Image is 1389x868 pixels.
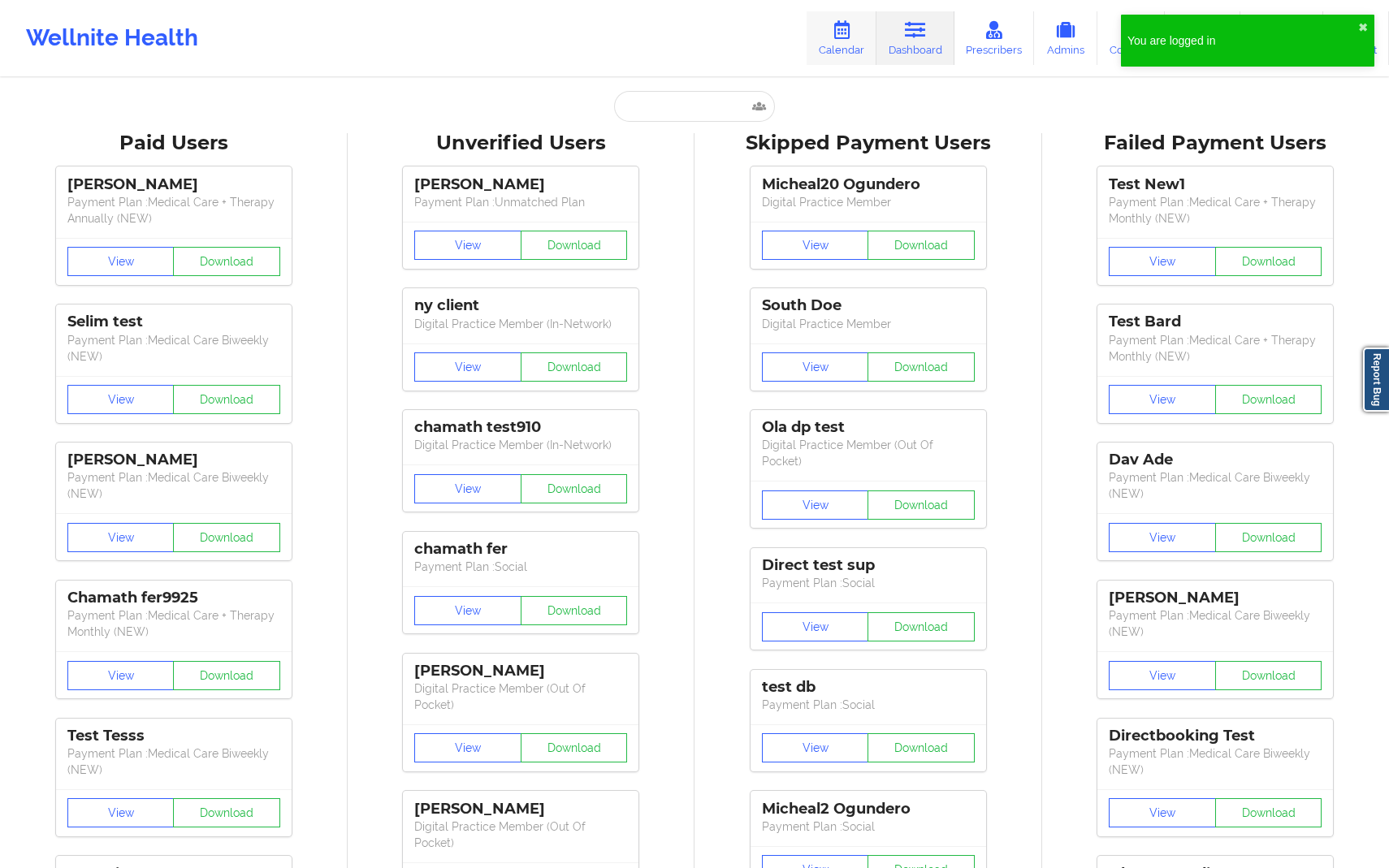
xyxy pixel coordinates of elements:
p: Payment Plan : Unmatched Plan [414,194,627,210]
div: You are logged in [1127,32,1358,49]
p: Payment Plan : Medical Care Biweekly (NEW) [1109,745,1322,778]
button: Download [1215,661,1322,690]
button: Download [1215,798,1322,827]
div: chamath fer [414,540,627,559]
button: View [67,523,175,552]
a: Dashboard [876,11,954,65]
button: View [414,352,521,382]
button: View [1109,523,1216,552]
p: Digital Practice Member (Out Of Pocket) [414,680,627,713]
button: View [1109,385,1216,414]
div: [PERSON_NAME] [414,175,627,194]
button: View [67,798,175,827]
div: [PERSON_NAME] [67,451,280,469]
p: Payment Plan : Medical Care Biweekly (NEW) [67,469,280,502]
div: ny client [414,296,627,315]
p: Payment Plan : Medical Care Biweekly (NEW) [1109,607,1322,640]
button: View [67,385,175,414]
button: Download [1215,247,1322,276]
button: Download [173,247,280,276]
p: Digital Practice Member [762,316,975,332]
div: Test New1 [1109,175,1322,194]
div: chamath test910 [414,418,627,437]
button: Download [868,490,975,520]
button: View [67,247,175,276]
button: View [762,733,869,762]
div: Directbooking Test [1109,727,1322,745]
div: Failed Payment Users [1054,131,1378,156]
p: Payment Plan : Social [414,559,627,575]
button: View [414,474,521,503]
p: Payment Plan : Medical Care + Therapy Monthly (NEW) [67,607,280,640]
div: [PERSON_NAME] [67,175,280,194]
div: Micheal20 Ogundero [762,175,975,194]
p: Digital Practice Member (Out Of Pocket) [414,818,627,851]
button: Download [868,612,975,641]
div: test db [762,678,975,697]
button: View [1109,661,1216,690]
a: Report Bug [1363,348,1389,412]
button: View [414,733,521,762]
button: Download [1215,523,1322,552]
p: Payment Plan : Social [762,697,975,713]
button: close [1358,21,1368,34]
p: Payment Plan : Social [762,818,975,835]
button: View [1109,247,1216,276]
button: Download [173,523,280,552]
p: Payment Plan : Medical Care Biweekly (NEW) [1109,469,1322,502]
div: Dav Ade [1109,451,1322,469]
button: View [762,352,869,382]
p: Digital Practice Member (In-Network) [414,316,627,332]
button: Download [868,231,975,260]
div: Unverified Users [359,131,684,156]
button: Download [173,798,280,827]
p: Payment Plan : Medical Care + Therapy Monthly (NEW) [1109,332,1322,365]
button: Download [173,661,280,690]
button: Download [173,385,280,414]
div: Ola dp test [762,418,975,437]
div: [PERSON_NAME] [414,662,627,680]
div: [PERSON_NAME] [414,800,627,818]
p: Payment Plan : Medical Care + Therapy Monthly (NEW) [1109,194,1322,227]
button: View [414,231,521,260]
button: View [762,490,869,520]
button: Download [868,352,975,382]
div: Test Tesss [67,727,280,745]
button: View [67,661,175,690]
button: View [762,612,869,641]
div: Selim test [67,313,280,331]
p: Payment Plan : Social [762,575,975,591]
button: View [1109,798,1216,827]
p: Payment Plan : Medical Care Biweekly (NEW) [67,332,280,365]
button: View [762,231,869,260]
div: Direct test sup [762,556,975,575]
button: View [414,596,521,625]
p: Digital Practice Member [762,194,975,210]
button: Download [521,733,628,762]
a: Admins [1034,11,1097,65]
div: Paid Users [11,131,336,156]
div: Skipped Payment Users [706,131,1031,156]
p: Digital Practice Member (Out Of Pocket) [762,437,975,469]
div: Chamath fer9925 [67,589,280,607]
button: Download [521,231,628,260]
button: Download [521,596,628,625]
a: Calendar [807,11,876,65]
button: Download [521,352,628,382]
a: Prescribers [954,11,1035,65]
div: Test Bard [1109,313,1322,331]
p: Payment Plan : Medical Care Biweekly (NEW) [67,745,280,778]
a: Coaches [1097,11,1165,65]
p: Digital Practice Member (In-Network) [414,437,627,453]
div: [PERSON_NAME] [1109,589,1322,607]
button: Download [1215,385,1322,414]
button: Download [521,474,628,503]
button: Download [868,733,975,762]
p: Payment Plan : Medical Care + Therapy Annually (NEW) [67,194,280,227]
div: Micheal2 Ogundero [762,800,975,818]
div: South Doe [762,296,975,315]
